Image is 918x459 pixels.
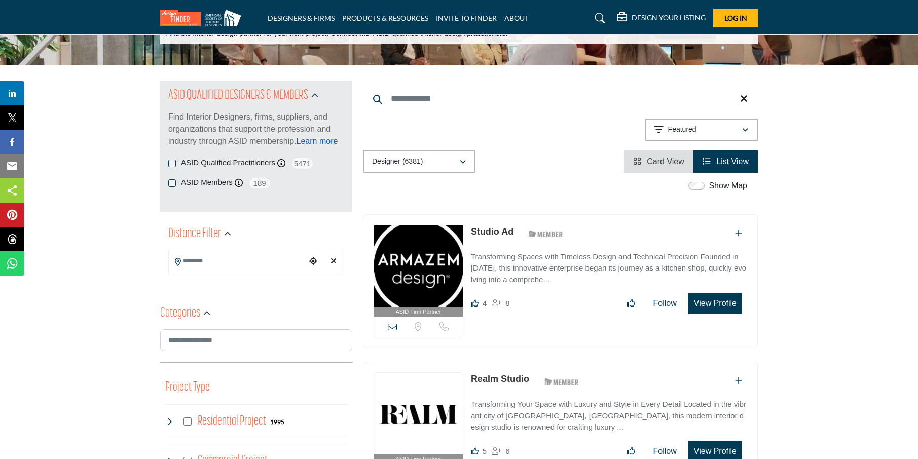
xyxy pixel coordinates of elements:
span: 5 [483,447,487,455]
span: ASID Firm Partner [396,308,442,316]
span: List View [716,157,749,166]
div: Followers [492,297,509,310]
button: Featured [645,119,758,141]
img: Studio Ad [374,225,463,307]
img: Realm Studio [374,373,463,454]
h2: Categories [160,304,200,323]
a: INVITE TO FINDER [436,14,497,22]
p: Studio Ad [471,225,513,239]
span: 8 [505,299,509,308]
p: Designer (6381) [372,157,423,167]
label: ASID Members [181,177,233,188]
input: Select Residential Project checkbox [183,417,192,426]
button: Like listing [620,293,642,314]
span: 4 [483,299,487,308]
a: Add To List [735,376,742,385]
a: View List [703,157,749,166]
div: 1995 Results For Residential Project [270,417,284,426]
span: 6 [505,447,509,455]
div: Clear search location [326,251,341,273]
a: DESIGNERS & FIRMS [268,14,335,22]
p: Find Interior Designers, firms, suppliers, and organizations that support the profession and indu... [168,111,344,147]
img: Site Logo [160,10,246,26]
button: View Profile [688,293,742,314]
label: ASID Qualified Practitioners [181,157,275,169]
button: Follow [647,293,683,314]
a: Learn more [297,137,338,145]
a: Add To List [735,229,742,238]
img: ASID Members Badge Icon [523,227,569,240]
a: Studio Ad [471,226,513,237]
a: Transforming Spaces with Timeless Design and Technical Precision Founded in [DATE], this innovati... [471,245,747,286]
label: Show Map [709,180,747,192]
button: Log In [713,9,758,27]
div: Followers [492,445,509,457]
span: 5471 [291,157,314,170]
li: List View [693,150,758,173]
a: Search [585,10,612,26]
i: Likes [471,299,479,307]
div: Choose your current location [306,251,321,273]
p: Transforming Your Space with Luxury and Style in Every Detail Located in the vibrant city of [GEO... [471,399,747,433]
div: DESIGN YOUR LISTING [617,12,706,24]
span: Log In [724,14,747,22]
li: Card View [624,150,693,173]
p: Featured [668,125,696,135]
a: ABOUT [504,14,529,22]
button: Project Type [165,378,210,397]
a: View Card [633,157,684,166]
input: Search Category [160,329,352,351]
h4: Residential Project: Types of projects range from simple residential renovations to highly comple... [198,412,266,430]
h2: Distance Filter [168,225,221,243]
button: Designer (6381) [363,150,475,173]
a: Realm Studio [471,374,529,384]
p: Realm Studio [471,372,529,386]
h5: DESIGN YOUR LISTING [632,13,706,22]
span: Card View [647,157,684,166]
input: Search Location [169,251,306,271]
span: 189 [248,177,271,189]
img: ASID Members Badge Icon [539,375,584,388]
p: Transforming Spaces with Timeless Design and Technical Precision Founded in [DATE], this innovati... [471,251,747,286]
input: ASID Qualified Practitioners checkbox [168,160,176,167]
h2: ASID QUALIFIED DESIGNERS & MEMBERS [168,87,308,105]
i: Likes [471,447,479,455]
a: Transforming Your Space with Luxury and Style in Every Detail Located in the vibrant city of [GEO... [471,393,747,433]
a: ASID Firm Partner [374,225,463,317]
b: 1995 [270,418,284,426]
input: Search Keyword [363,87,758,111]
input: ASID Members checkbox [168,179,176,187]
a: PRODUCTS & RESOURCES [342,14,428,22]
